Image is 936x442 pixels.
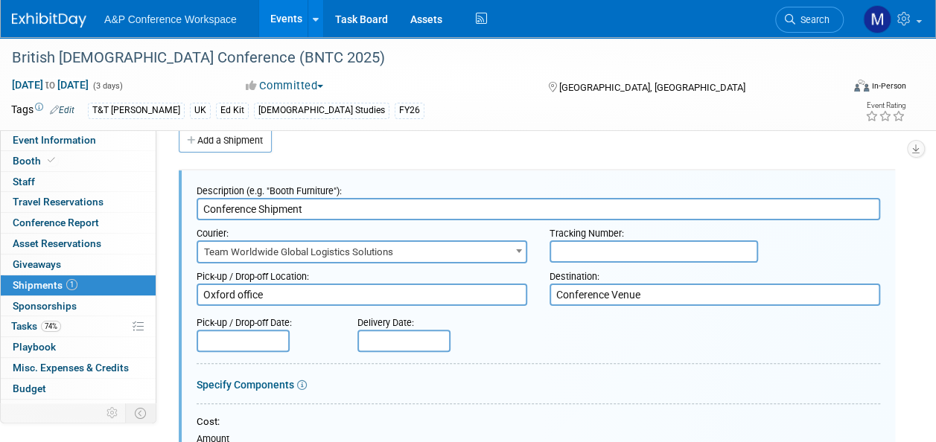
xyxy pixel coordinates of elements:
div: Courier: [197,220,527,240]
div: T&T [PERSON_NAME] [88,103,185,118]
a: Specify Components [197,379,294,391]
span: Budget [13,382,46,394]
a: Tasks74% [1,316,156,336]
a: Add a Shipment [179,129,272,153]
span: Misc. Expenses & Credits [13,362,129,374]
td: Toggle Event Tabs [126,403,156,423]
span: A&P Conference Workspace [104,13,237,25]
button: Committed [241,78,329,94]
a: Conference Report [1,213,156,233]
a: Budget [1,379,156,399]
span: [DATE] [DATE] [11,78,89,92]
a: Travel Reservations [1,192,156,212]
span: Team Worldwide Global Logistics Solutions [197,240,527,263]
div: Pick-up / Drop-off Date: [197,310,335,330]
span: ROI, Objectives & ROO [13,403,112,415]
div: [DEMOGRAPHIC_DATA] Studies [254,103,389,118]
i: Booth reservation complete [48,156,55,164]
img: Format-Inperson.png [854,80,869,92]
span: 1 [66,279,77,290]
textarea: Conference Venue [550,284,880,306]
td: Personalize Event Tab Strip [100,403,126,423]
a: Staff [1,172,156,192]
a: Giveaways [1,254,156,275]
div: Delivery Date: [357,310,512,330]
a: Edit [50,105,74,115]
span: (3 days) [92,81,123,91]
span: Giveaways [13,258,61,270]
div: Ed Kit [216,103,249,118]
span: [GEOGRAPHIC_DATA], [GEOGRAPHIC_DATA] [559,82,745,93]
div: Pick-up / Drop-off Location: [197,263,527,284]
span: Travel Reservations [13,196,104,208]
div: Event Rating [865,102,905,109]
img: ExhibitDay [12,13,86,28]
div: In-Person [871,80,906,92]
a: Search [775,7,844,33]
a: Shipments1 [1,275,156,295]
span: Team Worldwide Global Logistics Solutions [198,242,526,263]
a: Playbook [1,337,156,357]
div: Cost: [197,415,880,429]
textarea: Oxford office [197,284,527,306]
span: Sponsorships [13,300,77,312]
span: Staff [13,176,35,188]
span: Booth [13,155,58,167]
span: Tasks [11,320,61,332]
img: Matt Hambridge [863,5,891,33]
span: to [43,79,57,91]
a: Booth [1,151,156,171]
div: FY26 [395,103,424,118]
span: Asset Reservations [13,237,101,249]
div: Tracking Number: [550,220,880,240]
span: Playbook [13,341,56,353]
a: Event Information [1,130,156,150]
div: Description (e.g. "Booth Furniture"): [197,178,880,198]
div: Event Format [776,77,906,100]
span: 74% [41,321,61,332]
a: Misc. Expenses & Credits [1,358,156,378]
a: Asset Reservations [1,234,156,254]
div: Destination: [550,263,880,284]
span: Shipments [13,279,77,291]
span: Conference Report [13,217,99,228]
span: Event Information [13,134,96,146]
div: British [DEMOGRAPHIC_DATA] Conference (BNTC 2025) [7,45,830,71]
a: ROI, Objectives & ROO [1,400,156,420]
a: Sponsorships [1,296,156,316]
span: Search [795,14,830,25]
body: Rich Text Area. Press ALT-0 for help. [8,6,662,21]
div: UK [190,103,211,118]
td: Tags [11,102,74,119]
